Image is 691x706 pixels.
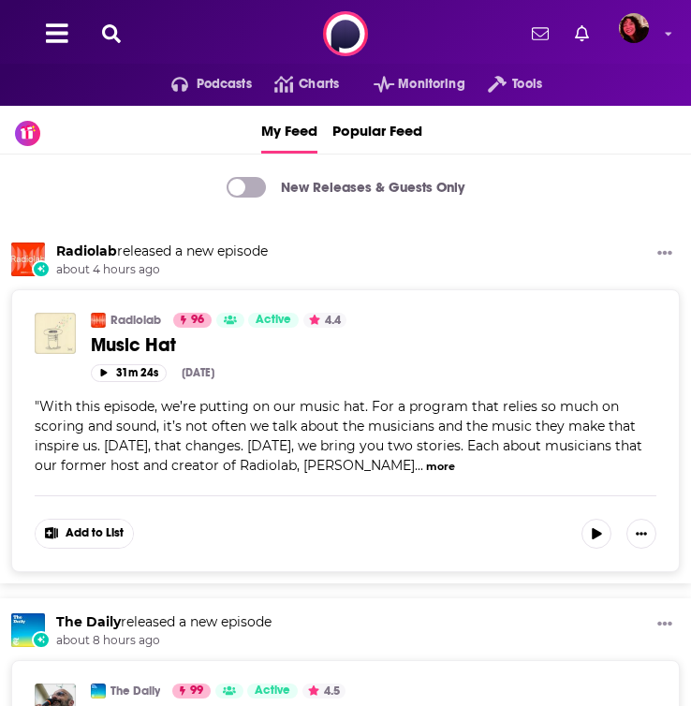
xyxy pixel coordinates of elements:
[303,313,346,328] button: 4.4
[650,613,680,637] button: Show More Button
[182,366,214,379] div: [DATE]
[91,684,106,699] img: The Daily
[32,631,50,649] div: New Episode
[197,71,252,97] span: Podcasts
[56,613,272,631] h3: released a new episode
[248,313,299,328] a: Active
[32,260,50,278] div: New Episode
[11,613,45,647] img: The Daily
[35,313,76,354] img: Music Hat
[650,243,680,266] button: Show More Button
[190,682,203,700] span: 99
[415,457,423,474] span: ...
[35,398,642,474] span: "
[252,69,339,99] a: Charts
[66,526,124,540] span: Add to List
[524,18,556,50] a: Show notifications dropdown
[332,106,422,154] a: Popular Feed
[255,682,290,700] span: Active
[56,633,272,649] span: about 8 hours ago
[35,398,642,474] span: With this episode, we’re putting on our music hat. For a program that relies so much on scoring a...
[261,110,317,151] span: My Feed
[512,71,542,97] span: Tools
[149,69,252,99] button: open menu
[299,71,339,97] span: Charts
[256,311,291,330] span: Active
[323,11,368,56] img: Podchaser - Follow, Share and Rate Podcasts
[191,311,204,330] span: 96
[36,520,133,548] button: Show More Button
[426,459,455,475] button: more
[172,684,211,699] a: 99
[332,110,422,151] span: Popular Feed
[11,243,45,276] img: Radiolab
[56,262,268,278] span: about 4 hours ago
[351,69,465,99] button: open menu
[619,13,649,43] span: Logged in as Kathryn-Musilek
[110,313,161,328] a: Radiolab
[56,243,268,260] h3: released a new episode
[302,684,345,699] button: 4.5
[465,69,542,99] button: open menu
[261,106,317,154] a: My Feed
[398,71,464,97] span: Monitoring
[619,13,649,43] img: User Profile
[227,177,464,198] a: New Releases & Guests Only
[626,519,656,549] button: Show More Button
[247,684,298,699] a: Active
[91,333,176,357] span: Music Hat
[91,364,167,382] button: 31m 24s
[567,18,596,50] a: Show notifications dropdown
[91,313,106,328] img: Radiolab
[56,243,117,259] a: Radiolab
[110,684,160,699] a: The Daily
[91,333,656,357] a: Music Hat
[619,13,660,54] a: Logged in as Kathryn-Musilek
[173,313,212,328] a: 96
[56,613,121,630] a: The Daily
